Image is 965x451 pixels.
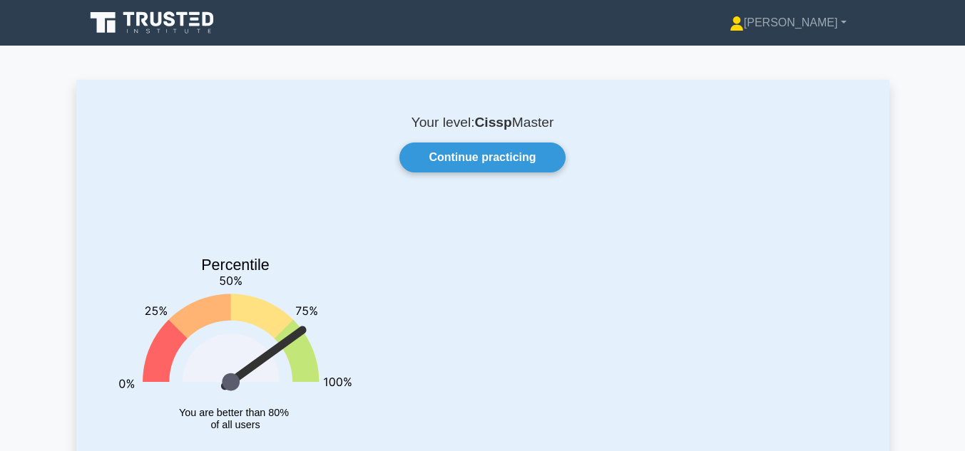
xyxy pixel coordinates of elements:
a: [PERSON_NAME] [695,9,881,37]
tspan: of all users [210,420,260,431]
p: Your level: Master [111,114,855,131]
a: Continue practicing [399,142,565,172]
tspan: You are better than 80% [179,407,289,418]
text: Percentile [201,256,270,274]
b: Cissp [475,115,512,130]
